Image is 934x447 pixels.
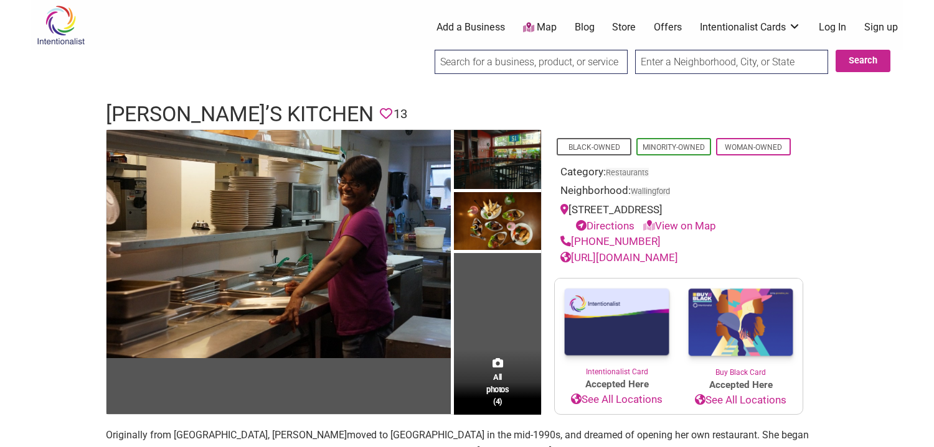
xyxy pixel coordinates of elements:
[560,235,661,247] a: [PHONE_NUMBER]
[106,99,374,129] h1: [PERSON_NAME]’s Kitchen
[560,251,678,264] a: [URL][DOMAIN_NAME]
[31,5,90,45] img: Intentionalist
[679,279,803,367] img: Buy Black Card
[631,188,670,196] span: Wallingford
[679,279,803,378] a: Buy Black Card
[435,50,628,74] input: Search for a business, product, or service
[394,104,407,124] span: 13
[555,279,679,377] a: Intentionalist Card
[560,202,797,234] div: [STREET_ADDRESS]
[643,219,716,232] a: View on Map
[523,21,557,35] a: Map
[575,21,595,34] a: Blog
[576,219,634,232] a: Directions
[643,143,705,152] a: Minority-Owned
[679,392,803,408] a: See All Locations
[560,164,797,183] div: Category:
[486,371,509,407] span: All photos (4)
[679,378,803,392] span: Accepted Here
[436,21,505,34] a: Add a Business
[560,183,797,202] div: Neighborhood:
[819,21,846,34] a: Log In
[606,168,649,177] a: Restaurants
[555,392,679,408] a: See All Locations
[836,50,890,72] button: Search
[635,50,828,74] input: Enter a Neighborhood, City, or State
[612,21,636,34] a: Store
[555,377,679,392] span: Accepted Here
[725,143,782,152] a: Woman-Owned
[555,279,679,366] img: Intentionalist Card
[864,21,898,34] a: Sign up
[106,429,347,441] span: Originally from [GEOGRAPHIC_DATA], [PERSON_NAME]
[654,21,682,34] a: Offers
[568,143,620,152] a: Black-Owned
[700,21,801,34] a: Intentionalist Cards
